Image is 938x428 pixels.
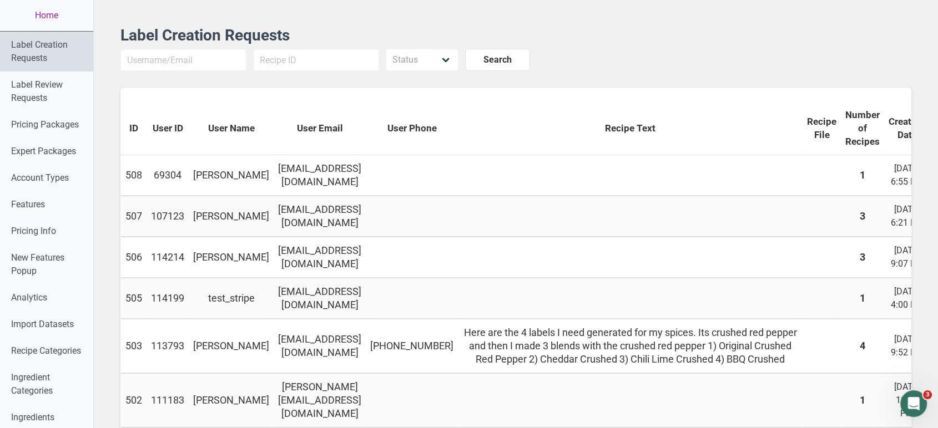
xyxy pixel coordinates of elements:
[274,196,366,237] td: [EMAIL_ADDRESS][DOMAIN_NAME]
[253,49,379,71] input: Recipe ID
[147,196,189,237] td: 107123
[189,237,274,278] td: [PERSON_NAME]
[845,339,880,353] div: 4
[147,237,189,278] td: 114214
[147,373,189,427] td: 111183
[387,121,437,135] span: User Phone
[889,380,925,420] div: [DATE] 11:04 PM
[147,319,189,373] td: 113793
[274,278,366,319] td: [EMAIL_ADDRESS][DOMAIN_NAME]
[274,155,366,196] td: [EMAIL_ADDRESS][DOMAIN_NAME]
[129,121,138,135] span: ID
[845,292,880,305] div: 1
[121,155,147,196] td: 508
[845,210,880,223] div: 3
[189,155,274,196] td: [PERSON_NAME]
[889,162,925,188] div: [DATE] 6:55 PM
[121,237,147,278] td: 506
[208,121,255,135] span: User Name
[889,285,925,312] div: [DATE] 4:00 PM
[465,49,530,71] button: Search
[274,319,366,373] td: [EMAIL_ADDRESS][DOMAIN_NAME]
[889,244,925,271] div: [DATE] 9:07 PM
[274,373,366,427] td: [PERSON_NAME][EMAIL_ADDRESS][DOMAIN_NAME]
[900,390,927,417] iframe: Intercom live chat
[845,394,880,407] div: 1
[483,53,512,67] span: Search
[807,115,836,141] span: Recipe File
[121,196,147,237] td: 507
[120,27,911,44] h1: Label Creation Requests
[121,373,147,427] td: 502
[889,203,925,230] div: [DATE] 6:21 PM
[889,333,925,359] div: [DATE] 9:52 PM
[845,169,880,182] div: 1
[923,390,932,399] span: 3
[189,373,274,427] td: [PERSON_NAME]
[121,278,147,319] td: 505
[366,319,458,373] td: [PHONE_NUMBER]
[120,49,246,71] input: Username/Email
[189,196,274,237] td: [PERSON_NAME]
[153,121,183,135] span: User ID
[147,155,189,196] td: 69304
[189,278,274,319] td: test_stripe
[121,319,147,373] td: 503
[458,319,803,373] td: Here are the 4 labels I need generated for my spices. Its crushed red pepper and then I made 3 bl...
[605,121,655,135] span: Recipe Text
[845,108,880,148] span: Number of Recipes
[274,237,366,278] td: [EMAIL_ADDRESS][DOMAIN_NAME]
[147,278,189,319] td: 114199
[889,115,925,141] span: Creation Date
[845,251,880,264] div: 3
[297,121,343,135] span: User Email
[189,319,274,373] td: [PERSON_NAME]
